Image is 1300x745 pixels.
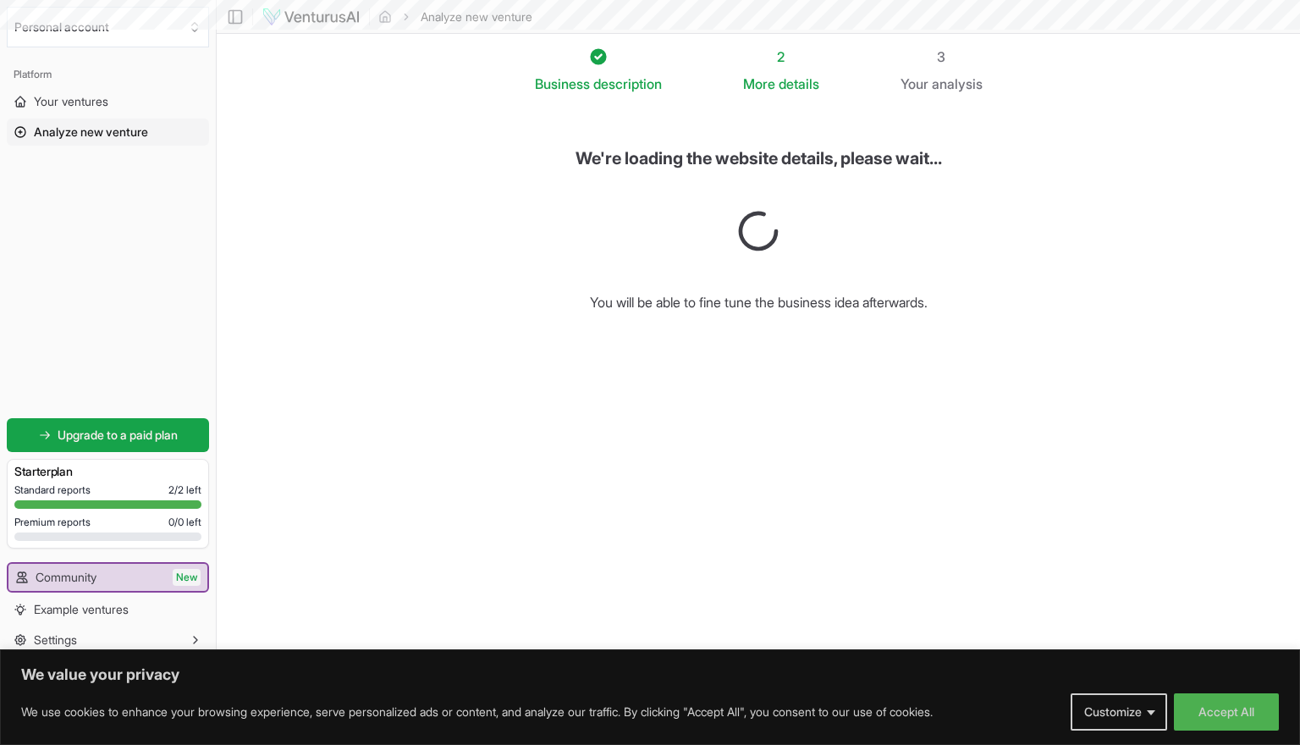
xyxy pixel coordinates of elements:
[14,483,91,497] span: Standard reports
[593,75,662,92] span: description
[7,596,209,623] a: Example ventures
[14,516,91,529] span: Premium reports
[168,483,201,497] span: 2 / 2 left
[901,74,928,94] span: Your
[1071,693,1167,731] button: Customize
[576,146,942,170] h6: We're loading the website details, please wait...
[7,61,209,88] div: Platform
[173,569,201,586] span: New
[168,516,201,529] span: 0 / 0 left
[14,463,201,480] h3: Starter plan
[21,702,933,722] p: We use cookies to enhance your browsing experience, serve personalized ads or content, and analyz...
[21,665,1279,685] p: We value your privacy
[7,418,209,452] a: Upgrade to a paid plan
[36,569,96,586] span: Community
[535,74,590,94] span: Business
[932,75,983,92] span: analysis
[7,88,209,115] a: Your ventures
[743,47,819,67] div: 2
[34,93,108,110] span: Your ventures
[34,632,77,648] span: Settings
[1174,693,1279,731] button: Accept All
[7,119,209,146] a: Analyze new venture
[743,74,775,94] span: More
[7,626,209,654] button: Settings
[8,564,207,591] a: CommunityNew
[58,427,178,444] span: Upgrade to a paid plan
[34,124,148,141] span: Analyze new venture
[779,75,819,92] span: details
[901,47,983,67] div: 3
[34,601,129,618] span: Example ventures
[590,292,928,312] h6: You will be able to fine tune the business idea afterwards.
